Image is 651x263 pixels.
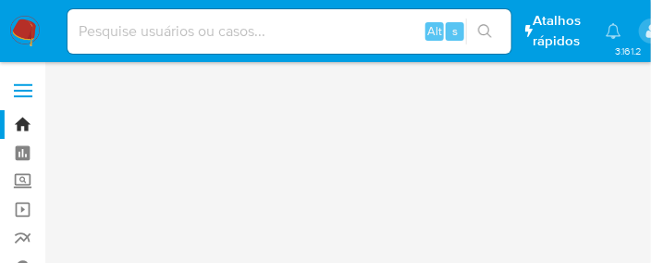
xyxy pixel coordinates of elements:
[452,22,458,40] span: s
[427,22,442,40] span: Alt
[606,23,621,39] a: Notificações
[534,11,588,50] span: Atalhos rápidos
[466,19,504,44] button: search-icon
[68,19,511,44] input: Pesquise usuários ou casos...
